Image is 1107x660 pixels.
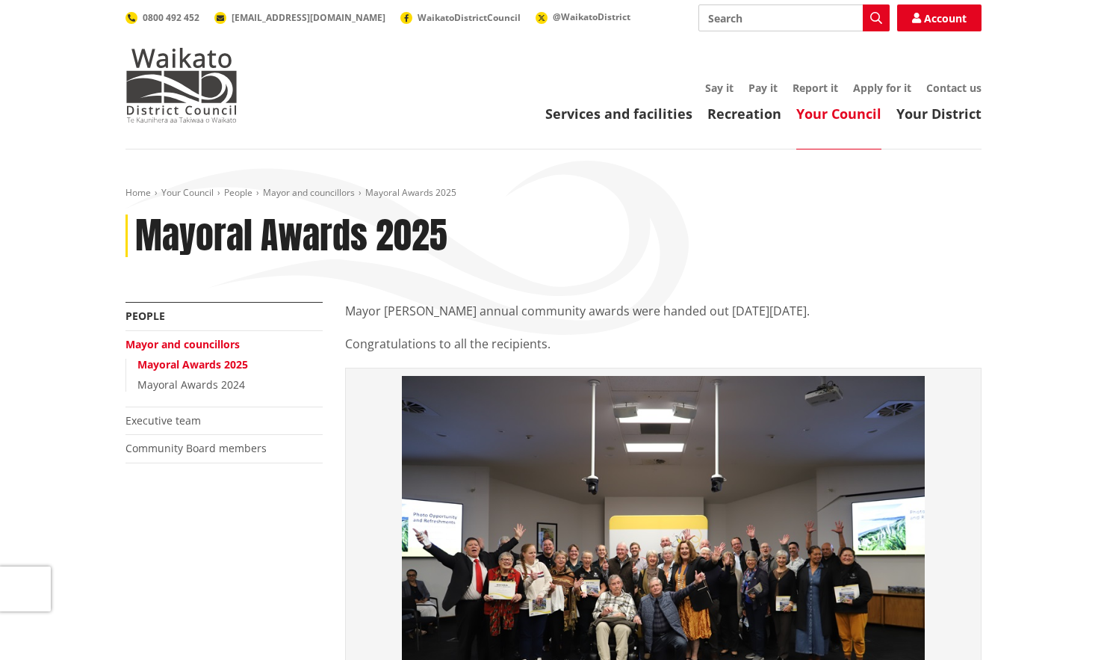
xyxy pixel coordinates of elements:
[418,11,521,24] span: WaikatoDistrictCouncil
[796,105,881,123] a: Your Council
[125,309,165,323] a: People
[125,413,201,428] a: Executive team
[897,4,982,31] a: Account
[400,11,521,24] a: WaikatoDistrictCouncil
[214,11,385,24] a: [EMAIL_ADDRESS][DOMAIN_NAME]
[536,10,630,23] a: @WaikatoDistrict
[896,105,982,123] a: Your District
[125,441,267,455] a: Community Board members
[161,186,214,199] a: Your Council
[705,81,734,95] a: Say it
[853,81,911,95] a: Apply for it
[345,302,982,320] p: Mayor [PERSON_NAME] annual community awards were handed out [DATE][DATE].
[135,215,447,258] h1: Mayoral Awards 2025
[553,10,630,23] span: @WaikatoDistrict
[125,48,238,123] img: Waikato District Council - Te Kaunihera aa Takiwaa o Waikato
[143,11,199,24] span: 0800 492 452
[137,377,245,392] a: Mayoral Awards 2024
[224,186,252,199] a: People
[232,11,385,24] span: [EMAIL_ADDRESS][DOMAIN_NAME]
[545,105,692,123] a: Services and facilities
[793,81,838,95] a: Report it
[707,105,781,123] a: Recreation
[926,81,982,95] a: Contact us
[698,4,890,31] input: Search input
[125,11,199,24] a: 0800 492 452
[365,186,456,199] span: Mayoral Awards 2025
[125,187,982,200] nav: breadcrumb
[125,186,151,199] a: Home
[125,337,240,351] a: Mayor and councillors
[748,81,778,95] a: Pay it
[263,186,355,199] a: Mayor and councillors
[345,335,982,353] p: Congratulations to all the recipients.
[137,357,248,371] a: Mayoral Awards 2025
